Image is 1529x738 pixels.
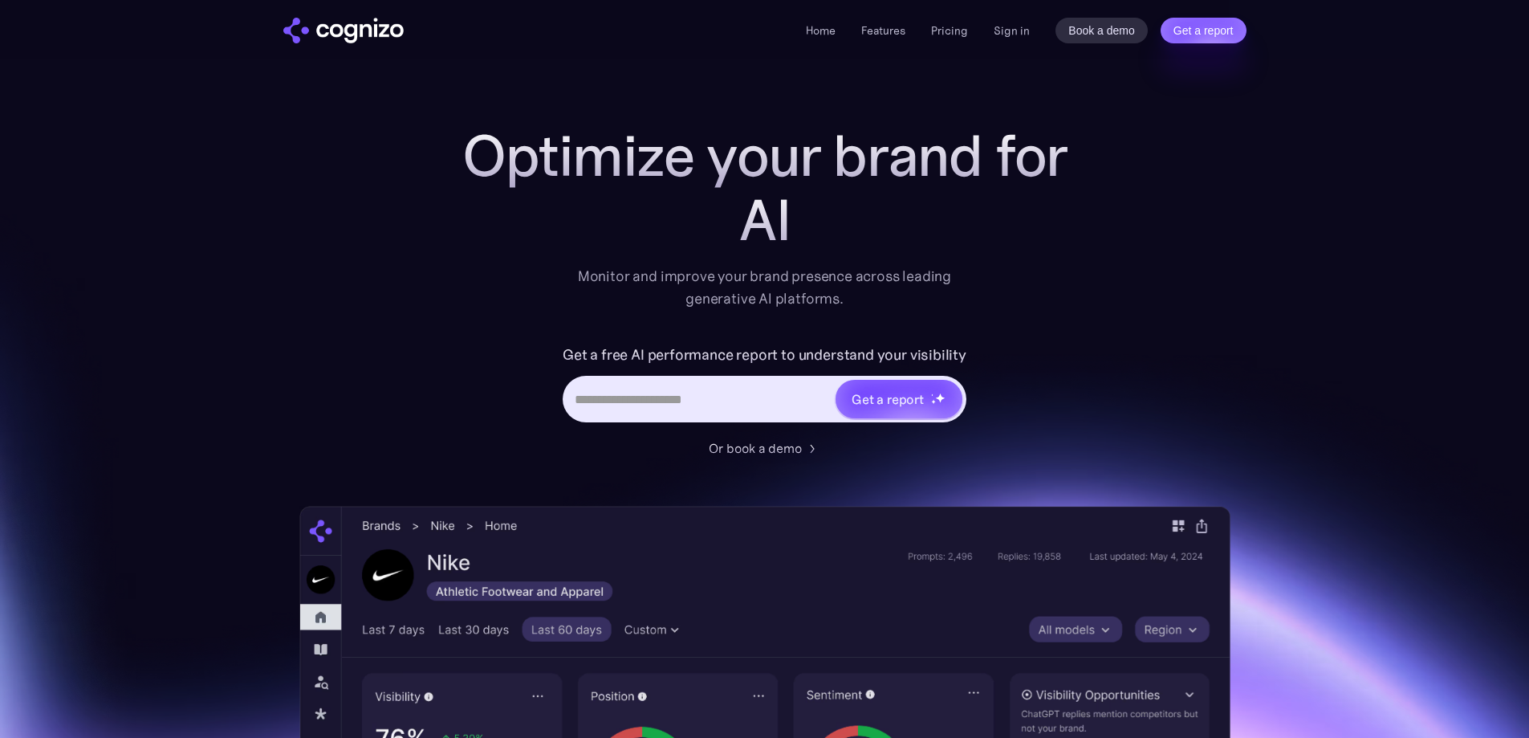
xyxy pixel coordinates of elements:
[1055,18,1148,43] a: Book a demo
[283,18,404,43] a: home
[834,378,964,420] a: Get a reportstarstarstar
[563,342,966,368] label: Get a free AI performance report to understand your visibility
[283,18,404,43] img: cognizo logo
[709,438,802,458] div: Or book a demo
[931,399,937,405] img: star
[444,188,1086,252] div: AI
[444,124,1086,188] h1: Optimize your brand for
[935,393,945,403] img: star
[563,342,966,430] form: Hero URL Input Form
[709,438,821,458] a: Or book a demo
[861,23,905,38] a: Features
[806,23,836,38] a: Home
[931,23,968,38] a: Pricing
[1161,18,1246,43] a: Get a report
[994,21,1030,40] a: Sign in
[567,265,962,310] div: Monitor and improve your brand presence across leading generative AI platforms.
[852,389,924,409] div: Get a report
[931,393,933,396] img: star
